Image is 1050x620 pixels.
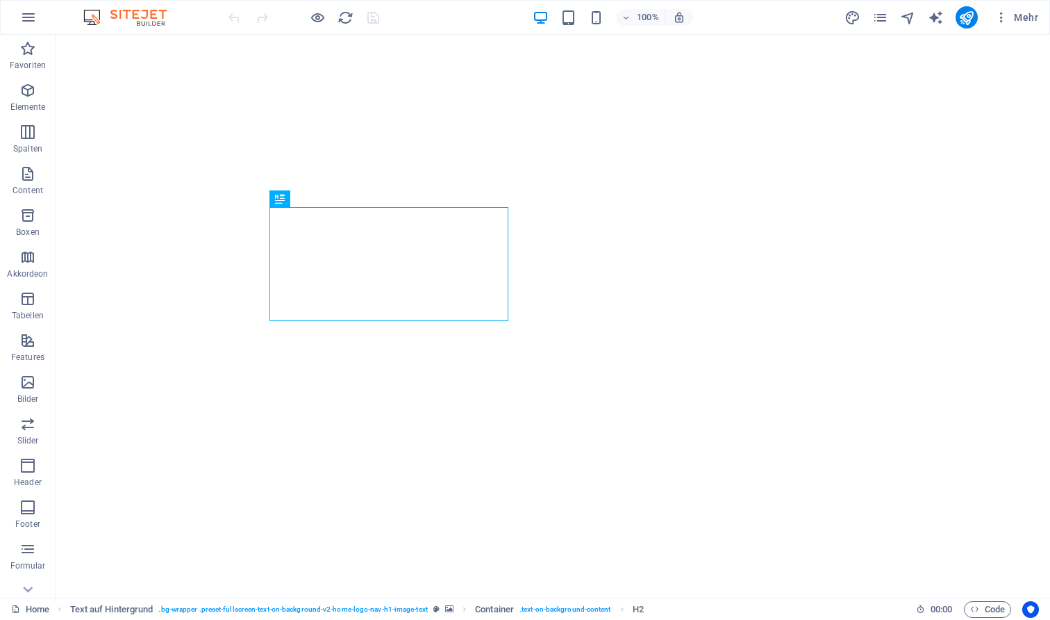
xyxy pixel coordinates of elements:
nav: breadcrumb [70,601,644,618]
button: Code [964,601,1011,618]
p: Header [14,477,42,488]
button: 100% [616,9,665,26]
span: . text-on-background-content [519,601,611,618]
p: Spalten [13,143,42,154]
span: : [940,604,942,614]
p: Footer [15,519,40,530]
i: Design (Strg+Alt+Y) [844,10,860,26]
a: Klick, um Auswahl aufzuheben. Doppelklick öffnet Seitenverwaltung [11,601,49,618]
h6: Session-Zeit [916,601,953,618]
span: Klick zum Auswählen. Doppelklick zum Bearbeiten [70,601,153,618]
i: Bei Größenänderung Zoomstufe automatisch an das gewählte Gerät anpassen. [673,11,685,24]
p: Formular [10,560,46,571]
span: Klick zum Auswählen. Doppelklick zum Bearbeiten [475,601,514,618]
button: text_generator [928,9,944,26]
p: Elemente [10,101,46,113]
p: Favoriten [10,60,46,71]
i: Element verfügt über einen Hintergrund [445,605,453,613]
i: Seiten (Strg+Alt+S) [872,10,888,26]
button: Mehr [989,6,1044,28]
p: Bilder [17,393,39,405]
i: Dieses Element ist ein anpassbares Preset [433,605,440,613]
button: Klicke hier, um den Vorschau-Modus zu verlassen [309,9,326,26]
button: reload [337,9,353,26]
button: design [844,9,861,26]
span: Code [970,601,1005,618]
button: publish [956,6,978,28]
img: Editor Logo [80,9,184,26]
button: navigator [900,9,917,26]
i: Veröffentlichen [958,10,974,26]
i: Navigator [900,10,916,26]
button: Usercentrics [1022,601,1039,618]
h6: 100% [637,9,659,26]
span: 00 00 [931,601,952,618]
p: Tabellen [12,310,44,321]
p: Features [11,352,44,363]
p: Slider [17,435,39,446]
i: Seite neu laden [337,10,353,26]
p: Akkordeon [7,268,48,279]
span: Klick zum Auswählen. Doppelklick zum Bearbeiten [633,601,644,618]
p: Content [12,185,43,196]
span: . bg-wrapper .preset-fullscreen-text-on-background-v2-home-logo-nav-h1-image-text [158,601,427,618]
i: AI Writer [928,10,944,26]
button: pages [872,9,889,26]
p: Boxen [16,227,40,238]
span: Mehr [994,10,1038,24]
